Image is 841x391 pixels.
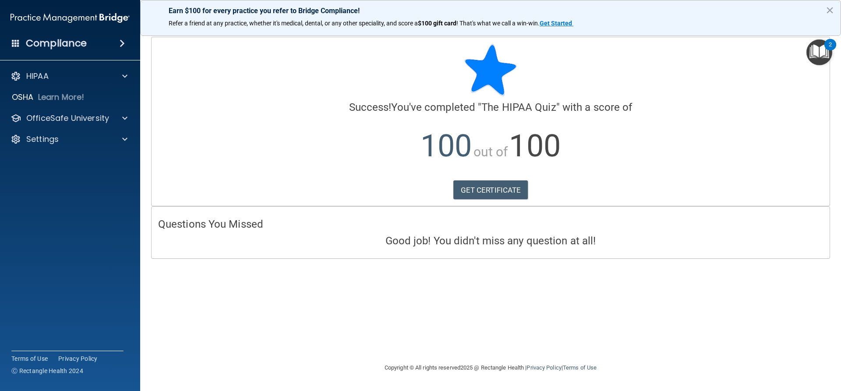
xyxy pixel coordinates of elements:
[26,134,59,144] p: Settings
[481,101,556,113] span: The HIPAA Quiz
[11,366,83,375] span: Ⓒ Rectangle Health 2024
[806,39,832,65] button: Open Resource Center, 2 new notifications
[11,9,130,27] img: PMB logo
[11,71,127,81] a: HIPAA
[540,20,572,27] strong: Get Started
[158,235,823,247] h4: Good job! You didn't miss any question at all!
[26,113,109,123] p: OfficeSafe University
[456,20,540,27] span: ! That's what we call a win-win.
[540,20,573,27] a: Get Started
[11,113,127,123] a: OfficeSafe University
[58,354,98,363] a: Privacy Policy
[158,102,823,113] h4: You've completed " " with a score of
[527,364,561,371] a: Privacy Policy
[349,101,392,113] span: Success!
[11,134,127,144] a: Settings
[826,3,834,17] button: Close
[509,128,560,164] span: 100
[26,71,49,81] p: HIPAA
[453,180,528,200] a: GET CERTIFICATE
[331,354,650,382] div: Copyright © All rights reserved 2025 @ Rectangle Health | |
[38,92,85,102] p: Learn More!
[169,7,813,15] p: Earn $100 for every practice you refer to Bridge Compliance!
[26,37,87,49] h4: Compliance
[11,354,48,363] a: Terms of Use
[563,364,597,371] a: Terms of Use
[420,128,472,164] span: 100
[829,45,832,56] div: 2
[464,44,517,96] img: blue-star-rounded.9d042014.png
[169,20,418,27] span: Refer a friend at any practice, whether it's medical, dental, or any other speciality, and score a
[418,20,456,27] strong: $100 gift card
[474,144,508,159] span: out of
[158,218,823,230] h4: Questions You Missed
[12,92,34,102] p: OSHA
